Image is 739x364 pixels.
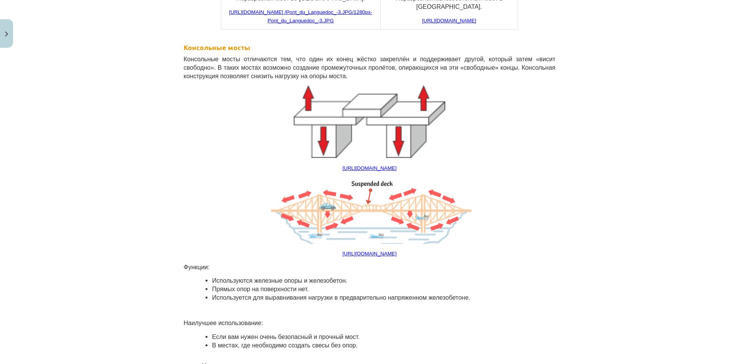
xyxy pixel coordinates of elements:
font: Наилучшее использование: [184,320,263,326]
font: Используется для выравнивания нагрузки в предварительно напряженном железобетоне. [212,294,470,301]
a: [URL][DOMAIN_NAME] [343,251,397,257]
img: Изображение, содержащее линию, диаграмму, оригами, дизайн. Описание создано автоматически. [294,85,445,158]
font: В местах, где необходимо создать свесы без опор. [212,342,358,349]
img: icon-close-lesson-0947bae3869378f0d4975bcd49f059093ad1ed9edebbc8119c70593378902aed.svg [5,32,8,37]
font: Функции: [184,264,209,270]
font: Прямых опор на поверхности нет. [212,286,309,292]
img: Различные типы мостов | Мост и его компоненты [262,177,477,244]
a: [URL][DOMAIN_NAME] /Pont_du_Languedoc_-3.JPG/1280px-Pont_du_Languedoc_-3.JPG [229,9,372,23]
a: [URL][DOMAIN_NAME] [422,18,477,23]
font: Используются железные опоры и железобетон. [212,277,348,284]
font: Если вам нужен очень безопасный и прочный мост. [212,334,359,340]
font: Консольные мосты [184,43,250,52]
font: Консольные мосты отличаются тем, что один их конец жёстко закреплён и поддерживает другой, которы... [184,56,555,79]
a: [URL][DOMAIN_NAME] [343,165,397,171]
